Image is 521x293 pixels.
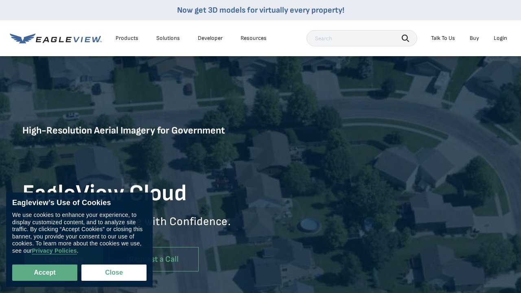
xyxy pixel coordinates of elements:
div: Eagleview’s Use of Cookies [12,199,147,208]
div: Solutions [156,35,180,42]
iframe: Eagleview Cloud Overview [260,133,499,268]
h5: High-Resolution Aerial Imagery for Government [22,124,260,173]
h1: EagleView Cloud [22,179,260,208]
a: Buy [470,35,479,42]
div: Resources [241,35,267,42]
button: Accept [12,265,77,281]
a: Developer [198,35,223,42]
div: Products [116,35,138,42]
div: Login [494,35,507,42]
div: We use cookies to enhance your experience, to display customized content, and to analyze site tra... [12,212,147,254]
a: Now get 3D models for virtually every property! [177,5,344,15]
input: Search [306,30,417,46]
a: Request a Call [109,247,199,272]
div: Talk To Us [431,35,455,42]
button: Close [81,265,147,281]
a: Privacy Policies [32,247,77,254]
